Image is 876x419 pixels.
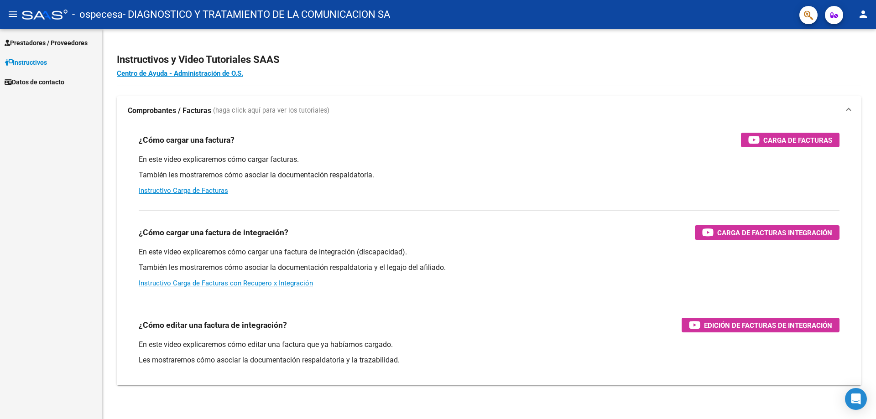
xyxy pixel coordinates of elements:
[139,186,228,195] a: Instructivo Carga de Facturas
[682,318,839,332] button: Edición de Facturas de integración
[213,106,329,116] span: (haga click aquí para ver los tutoriales)
[741,133,839,147] button: Carga de Facturas
[123,5,390,25] span: - DIAGNOSTICO Y TRATAMIENTO DE LA COMUNICACION SA
[139,279,313,287] a: Instructivo Carga de Facturas con Recupero x Integración
[7,9,18,20] mat-icon: menu
[117,125,861,385] div: Comprobantes / Facturas (haga click aquí para ver los tutoriales)
[845,388,867,410] div: Open Intercom Messenger
[695,225,839,240] button: Carga de Facturas Integración
[858,9,869,20] mat-icon: person
[139,226,288,239] h3: ¿Cómo cargar una factura de integración?
[139,247,839,257] p: En este video explicaremos cómo cargar una factura de integración (discapacidad).
[139,170,839,180] p: También les mostraremos cómo asociar la documentación respaldatoria.
[139,134,235,146] h3: ¿Cómo cargar una factura?
[5,57,47,67] span: Instructivos
[763,134,832,146] span: Carga de Facturas
[117,69,243,78] a: Centro de Ayuda - Administración de O.S.
[139,263,839,273] p: También les mostraremos cómo asociar la documentación respaldatoria y el legajo del afiliado.
[117,96,861,125] mat-expansion-panel-header: Comprobantes / Facturas (haga click aquí para ver los tutoriales)
[139,355,839,365] p: Les mostraremos cómo asociar la documentación respaldatoria y la trazabilidad.
[5,77,64,87] span: Datos de contacto
[139,155,839,165] p: En este video explicaremos cómo cargar facturas.
[704,320,832,331] span: Edición de Facturas de integración
[5,38,88,48] span: Prestadores / Proveedores
[117,51,861,68] h2: Instructivos y Video Tutoriales SAAS
[128,106,211,116] strong: Comprobantes / Facturas
[717,227,832,238] span: Carga de Facturas Integración
[72,5,123,25] span: - ospecesa
[139,319,287,331] h3: ¿Cómo editar una factura de integración?
[139,340,839,350] p: En este video explicaremos cómo editar una factura que ya habíamos cargado.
